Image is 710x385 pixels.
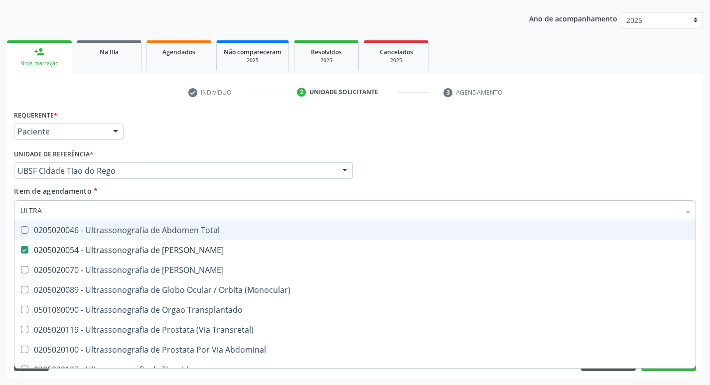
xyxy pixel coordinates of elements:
[20,366,690,374] div: 0205020127 - Ultrassonografia de Tireoide
[297,88,306,97] div: 2
[14,147,93,162] label: Unidade de referência
[14,60,65,67] div: Nova marcação
[17,127,103,136] span: Paciente
[20,200,680,220] input: Buscar por procedimentos
[20,326,690,334] div: 0205020119 - Ultrassonografia de Prostata (Via Transretal)
[20,266,690,274] div: 0205020070 - Ultrassonografia de [PERSON_NAME]
[380,48,413,56] span: Cancelados
[162,48,195,56] span: Agendados
[20,286,690,294] div: 0205020089 - Ultrassonografia de Globo Ocular / Orbita (Monocular)
[20,226,690,234] div: 0205020046 - Ultrassonografia de Abdomen Total
[309,88,378,97] div: Unidade solicitante
[301,57,351,64] div: 2025
[17,166,332,176] span: UBSF Cidade Tiao do Rego
[224,57,282,64] div: 2025
[371,57,421,64] div: 2025
[224,48,282,56] span: Não compareceram
[529,12,617,24] p: Ano de acompanhamento
[20,346,690,354] div: 0205020100 - Ultrassonografia de Prostata Por Via Abdominal
[100,48,119,56] span: Na fila
[14,108,57,123] label: Requerente
[14,186,92,196] span: Item de agendamento
[20,246,690,254] div: 0205020054 - Ultrassonografia de [PERSON_NAME]
[34,46,45,57] div: person_add
[20,306,690,314] div: 0501080090 - Ultrassonografia de Orgao Transplantado
[311,48,342,56] span: Resolvidos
